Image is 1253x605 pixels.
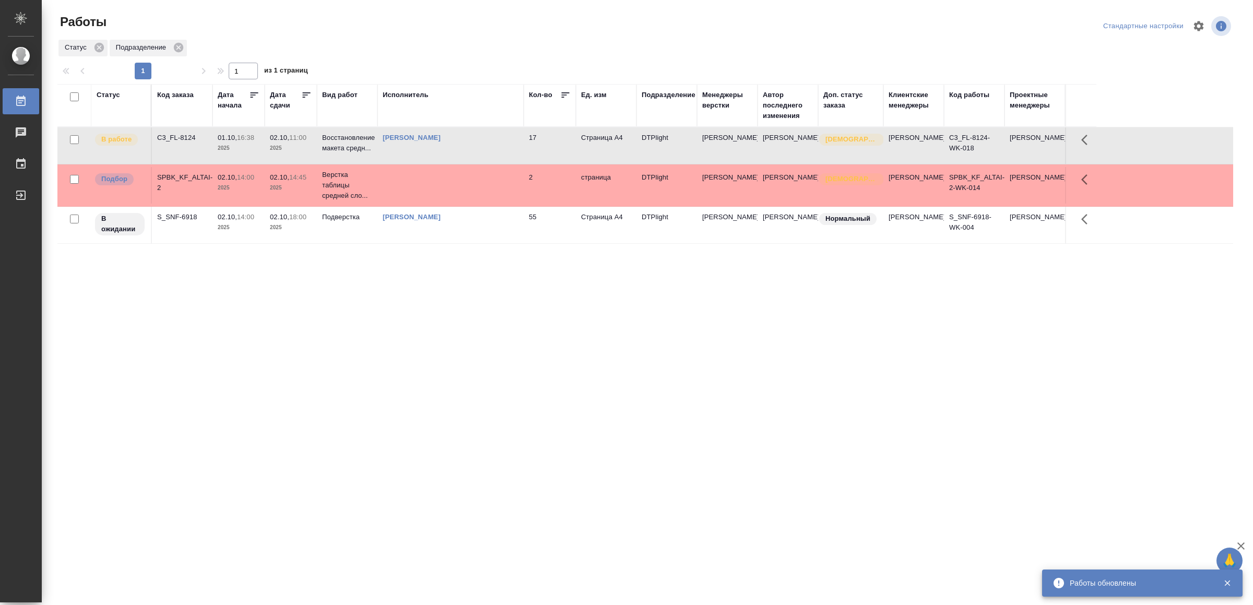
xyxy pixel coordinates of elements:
td: DTPlight [636,207,697,243]
p: 2025 [218,222,259,233]
button: Здесь прячутся важные кнопки [1075,207,1100,232]
td: [PERSON_NAME] [1004,127,1065,164]
p: 02.10, [270,213,289,221]
td: 55 [524,207,576,243]
button: Здесь прячутся важные кнопки [1075,127,1100,152]
td: [PERSON_NAME] [1004,207,1065,243]
p: 02.10, [218,213,237,221]
p: [PERSON_NAME] [702,133,752,143]
div: SPBK_KF_ALTAI-2 [157,172,207,193]
div: Исполнитель назначен, приступать к работе пока рано [94,212,146,236]
p: 2025 [270,222,312,233]
p: [PERSON_NAME] [702,212,752,222]
td: C3_FL-8124-WK-018 [944,127,1004,164]
td: страница [576,167,636,204]
a: [PERSON_NAME] [383,134,441,141]
div: Автор последнего изменения [763,90,813,121]
p: 01.10, [218,134,237,141]
p: Подбор [101,174,127,184]
td: [PERSON_NAME] [758,167,818,204]
p: 02.10, [270,134,289,141]
p: 14:45 [289,173,306,181]
p: Подверстка [322,212,372,222]
div: Подразделение [642,90,695,100]
p: Восстановление макета средн... [322,133,372,153]
p: [DEMOGRAPHIC_DATA] [825,134,878,145]
p: 02.10, [218,173,237,181]
span: Настроить таблицу [1186,14,1211,39]
p: 16:38 [237,134,254,141]
div: C3_FL-8124 [157,133,207,143]
button: Здесь прячутся важные кнопки [1075,167,1100,192]
button: 🙏 [1216,548,1243,574]
td: Страница А4 [576,207,636,243]
div: Дата сдачи [270,90,301,111]
p: 2025 [218,183,259,193]
div: Можно подбирать исполнителей [94,172,146,186]
span: 🙏 [1221,550,1238,572]
div: Подразделение [110,40,187,56]
p: Нормальный [825,213,870,224]
p: Подразделение [116,42,170,53]
div: Статус [58,40,108,56]
span: Посмотреть информацию [1211,16,1233,36]
td: S_SNF-6918-WK-004 [944,207,1004,243]
div: Менеджеры верстки [702,90,752,111]
div: Исполнитель выполняет работу [94,133,146,147]
p: Статус [65,42,90,53]
td: 2 [524,167,576,204]
td: [PERSON_NAME] [883,127,944,164]
div: Статус [97,90,120,100]
p: 18:00 [289,213,306,221]
p: 2025 [270,143,312,153]
div: Код работы [949,90,989,100]
div: Доп. статус заказа [823,90,878,111]
td: [PERSON_NAME] [1004,167,1065,204]
div: Кол-во [529,90,552,100]
p: [DEMOGRAPHIC_DATA] [825,174,878,184]
p: 11:00 [289,134,306,141]
td: 17 [524,127,576,164]
td: [PERSON_NAME] [758,127,818,164]
p: В работе [101,134,132,145]
div: Ед. изм [581,90,607,100]
p: [PERSON_NAME] [702,172,752,183]
td: DTPlight [636,127,697,164]
td: [PERSON_NAME] [758,207,818,243]
td: [PERSON_NAME] [883,167,944,204]
td: SPBK_KF_ALTAI-2-WK-014 [944,167,1004,204]
p: Верстка таблицы средней сло... [322,170,372,201]
p: 2025 [270,183,312,193]
p: 2025 [218,143,259,153]
div: Клиентские менеджеры [889,90,939,111]
div: split button [1101,18,1186,34]
div: S_SNF-6918 [157,212,207,222]
div: Исполнитель [383,90,429,100]
p: 14:00 [237,213,254,221]
div: Проектные менеджеры [1010,90,1060,111]
p: 14:00 [237,173,254,181]
button: Закрыть [1216,578,1238,588]
td: Страница А4 [576,127,636,164]
td: DTPlight [636,167,697,204]
div: Дата начала [218,90,249,111]
p: 02.10, [270,173,289,181]
td: [PERSON_NAME] [883,207,944,243]
span: Работы [57,14,107,30]
span: из 1 страниц [264,64,308,79]
div: Вид работ [322,90,358,100]
a: [PERSON_NAME] [383,213,441,221]
p: В ожидании [101,213,138,234]
div: Код заказа [157,90,194,100]
div: Работы обновлены [1070,578,1208,588]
